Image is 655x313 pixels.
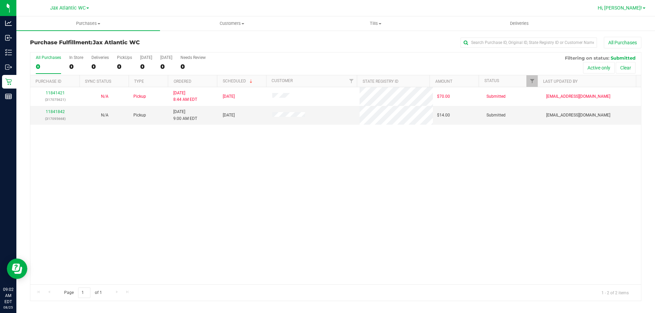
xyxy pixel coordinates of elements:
[16,20,160,27] span: Purchases
[69,63,83,71] div: 0
[565,55,609,61] span: Filtering on status:
[180,55,206,60] div: Needs Review
[69,55,83,60] div: In Store
[616,62,636,74] button: Clear
[140,55,152,60] div: [DATE]
[437,112,450,119] span: $14.00
[101,94,108,99] span: Not Applicable
[160,16,304,31] a: Customers
[34,96,76,103] p: (317075621)
[598,5,642,11] span: Hi, [PERSON_NAME]!
[546,112,610,119] span: [EMAIL_ADDRESS][DOMAIN_NAME]
[604,37,641,48] button: All Purchases
[304,16,447,31] a: Tills
[46,91,65,95] a: 11841421
[346,75,357,87] a: Filter
[486,112,506,119] span: Submitted
[546,93,610,100] span: [EMAIL_ADDRESS][DOMAIN_NAME]
[133,93,146,100] span: Pickup
[30,40,234,46] h3: Purchase Fulfillment:
[85,79,111,84] a: Sync Status
[583,62,615,74] button: Active only
[3,286,13,305] p: 09:02 AM EDT
[160,63,172,71] div: 0
[611,55,636,61] span: Submitted
[5,34,12,41] inline-svg: Inbound
[272,78,293,83] a: Customer
[50,5,86,11] span: Jax Atlantic WC
[36,63,61,71] div: 0
[223,112,235,119] span: [DATE]
[101,113,108,118] span: Not Applicable
[91,63,109,71] div: 0
[435,79,452,84] a: Amount
[117,63,132,71] div: 0
[174,79,191,84] a: Ordered
[5,64,12,71] inline-svg: Outbound
[101,93,108,100] button: N/A
[543,79,578,84] a: Last Updated By
[526,75,538,87] a: Filter
[160,20,303,27] span: Customers
[437,93,450,100] span: $70.00
[484,78,499,83] a: Status
[133,112,146,119] span: Pickup
[36,55,61,60] div: All Purchases
[160,55,172,60] div: [DATE]
[501,20,538,27] span: Deliveries
[16,16,160,31] a: Purchases
[5,78,12,85] inline-svg: Retail
[363,79,398,84] a: State Registry ID
[223,93,235,100] span: [DATE]
[596,287,634,298] span: 1 - 2 of 2 items
[173,109,197,122] span: [DATE] 9:00 AM EDT
[180,63,206,71] div: 0
[5,93,12,100] inline-svg: Reports
[140,63,152,71] div: 0
[486,93,506,100] span: Submitted
[117,55,132,60] div: PickUps
[5,20,12,27] inline-svg: Analytics
[448,16,591,31] a: Deliveries
[173,90,197,103] span: [DATE] 8:44 AM EDT
[93,39,140,46] span: Jax Atlantic WC
[34,115,76,122] p: (317095668)
[7,259,27,279] iframe: Resource center
[461,37,597,48] input: Search Purchase ID, Original ID, State Registry ID or Customer Name...
[91,55,109,60] div: Deliveries
[78,287,90,298] input: 1
[134,79,144,84] a: Type
[35,79,61,84] a: Purchase ID
[223,79,254,83] a: Scheduled
[3,305,13,310] p: 08/25
[58,287,107,298] span: Page of 1
[101,112,108,119] button: N/A
[304,20,447,27] span: Tills
[5,49,12,56] inline-svg: Inventory
[46,109,65,114] a: 11841842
